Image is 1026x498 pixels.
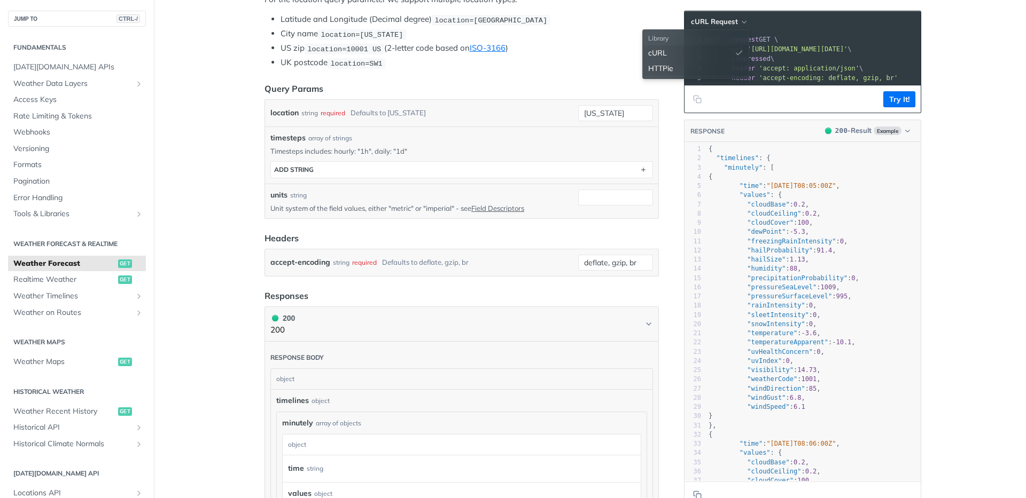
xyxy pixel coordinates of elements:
div: 25 [685,366,701,375]
div: 30 [685,412,701,421]
div: 22 [685,338,701,347]
button: Show subpages for Weather Data Layers [135,80,143,88]
button: Copy to clipboard [690,91,705,107]
span: 100 [797,477,809,484]
span: "weatherCode" [747,375,797,383]
span: "dewPoint" [747,228,786,235]
a: Weather Mapsget [8,354,146,370]
a: Historical APIShow subpages for Historical API [8,420,146,436]
span: 91.4 [817,247,832,254]
div: 29 [685,402,701,412]
a: Weather on RoutesShow subpages for Weather on Routes [8,305,146,321]
span: 200 [825,128,831,134]
a: Realtime Weatherget [8,272,146,288]
span: { [709,145,712,153]
span: : , [709,329,821,337]
span: "hailProbability" [747,247,813,254]
div: ADD string [274,165,314,173]
span: : , [709,182,840,189]
span: location=[GEOGRAPHIC_DATA] [434,16,547,24]
span: Weather on Routes [13,307,132,318]
span: 0 [840,238,844,245]
span: 1001 [801,375,817,383]
span: : , [709,247,836,254]
span: "snowIntensity" [747,320,805,328]
div: 34 [685,448,701,457]
div: 19 [685,311,701,320]
span: Weather Maps [13,357,115,367]
span: 1.13 [790,256,805,263]
span: "cloudBase" [747,459,789,466]
span: : , [709,274,859,282]
a: Rate Limiting & Tokens [8,108,146,124]
span: 0 [809,302,813,309]
span: "timelines" [716,154,758,162]
span: : [ [709,164,774,171]
span: Historical API [13,422,132,433]
div: 35 [685,458,701,467]
span: "[DATE]T08:06:00Z" [766,440,836,447]
span: Weather Recent History [13,406,115,417]
span: : , [709,375,821,383]
span: 3.6 [805,329,817,337]
div: 9 [685,218,701,227]
span: : { [709,191,782,199]
button: Show subpages for Weather on Routes [135,309,143,317]
div: Response body [270,353,324,362]
button: cURL Request [687,17,750,27]
span: 200 [835,127,848,135]
li: US zip (2-letter code based on ) [281,42,659,54]
span: "visibility" [747,366,794,374]
span: \ [705,65,863,72]
span: Rate Limiting & Tokens [13,111,143,122]
label: accept-encoding [270,255,330,270]
button: RESPONSE [690,126,725,137]
div: 24 [685,357,701,366]
div: Defaults to deflate, gzip, br [382,255,469,270]
span: Example [874,127,901,135]
div: string [307,461,323,476]
button: ADD string [271,162,652,178]
span: : , [709,201,809,208]
span: 200 [272,315,278,321]
div: 23 [685,347,701,357]
div: string [290,191,307,200]
div: 10 [685,227,701,236]
span: "windSpeed" [747,403,789,410]
span: 'accept: application/json' [759,65,859,72]
li: UK postcode [281,57,659,69]
span: 0 [786,357,790,365]
button: JUMP TOCTRL-/ [8,11,146,27]
span: "rainIntensity" [747,302,805,309]
span: 6.8 [790,394,802,401]
div: 31 [685,421,701,430]
span: 1009 [821,283,836,291]
div: 4 [685,172,701,181]
span: "pressureSurfaceLevel" [747,293,832,300]
div: 21 [685,329,701,338]
h2: [DATE][DOMAIN_NAME] API [8,469,146,478]
p: Timesteps includes: hourly: "1h", daily: "1d" [270,146,653,156]
div: required [352,255,377,270]
span: { [709,173,712,180]
a: Tools & LibrariesShow subpages for Tools & Libraries [8,206,146,222]
span: : , [709,283,840,291]
span: "precipitationProbability" [747,274,848,282]
button: Try It! [883,91,915,107]
span: : , [709,228,809,235]
span: : , [709,394,805,401]
span: - [832,338,836,346]
span: Webhooks [13,127,143,138]
div: Responses [265,289,308,302]
span: '[URL][DOMAIN_NAME][DATE]' [747,45,848,53]
span: : , [709,238,848,245]
div: 12 [685,246,701,255]
span: "hailSize" [747,256,786,263]
button: Show subpages for Tools & Libraries [135,210,143,218]
span: : , [709,210,821,217]
span: Versioning [13,144,143,154]
span: - [801,329,805,337]
span: }, [709,422,717,429]
span: : { [709,449,782,456]
div: required [321,105,345,121]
